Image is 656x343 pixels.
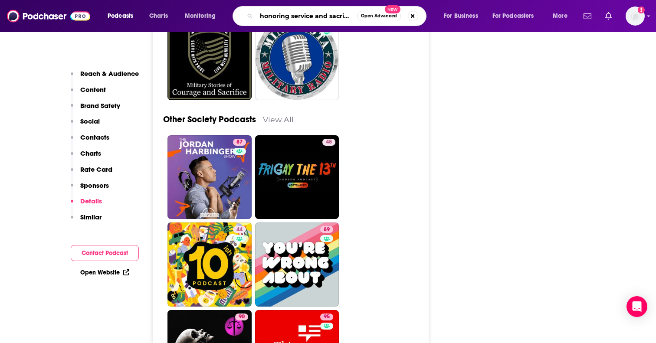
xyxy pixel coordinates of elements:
span: 44 [236,225,243,234]
span: Logged in as catefess [626,7,645,26]
p: Rate Card [80,165,112,173]
input: Search podcasts, credits, & more... [256,9,357,23]
a: 89 [255,222,339,307]
div: Search podcasts, credits, & more... [241,6,435,26]
button: open menu [438,9,489,23]
a: 87 [233,139,246,146]
span: 87 [236,138,243,147]
button: Show profile menu [626,7,645,26]
span: New [385,5,400,13]
button: open menu [179,9,227,23]
button: Brand Safety [71,101,120,118]
button: Rate Card [71,165,112,181]
button: Social [71,117,100,133]
p: Brand Safety [80,101,120,110]
span: Podcasts [108,10,133,22]
button: Similar [71,213,102,229]
a: Charts [144,9,173,23]
button: open menu [102,9,144,23]
span: For Podcasters [492,10,534,22]
p: Charts [80,149,101,157]
a: Other Society Podcasts [163,114,256,125]
a: View All [263,115,294,124]
button: Contacts [71,133,109,149]
img: Podchaser - Follow, Share and Rate Podcasts [7,8,90,24]
a: 90 [235,314,248,320]
div: Open Intercom Messenger [626,296,647,317]
a: 48 [255,135,339,219]
button: Content [71,85,106,101]
span: 89 [324,225,330,234]
span: 90 [239,313,245,321]
p: Contacts [80,133,109,141]
button: open menu [487,9,547,23]
span: More [553,10,567,22]
a: 44 [233,226,246,233]
a: 95 [320,314,333,320]
a: 87 [167,135,252,219]
span: Open Advanced [361,14,397,18]
p: Sponsors [80,181,109,189]
span: Charts [149,10,168,22]
button: Sponsors [71,181,109,197]
a: 48 [255,16,339,100]
a: Show notifications dropdown [602,9,615,23]
svg: Add a profile image [638,7,645,13]
p: Social [80,117,100,125]
button: Charts [71,149,101,165]
p: Similar [80,213,102,221]
span: Monitoring [185,10,216,22]
span: 95 [324,313,330,321]
a: Open Website [80,269,129,276]
button: Contact Podcast [71,245,139,261]
a: 43 [167,16,252,100]
img: User Profile [626,7,645,26]
a: 89 [320,226,333,233]
button: Open AdvancedNew [357,11,401,21]
p: Details [80,197,102,205]
a: 48 [322,139,335,146]
button: Details [71,197,102,213]
p: Content [80,85,106,94]
a: 44 [167,222,252,307]
p: Reach & Audience [80,69,139,78]
span: For Business [444,10,478,22]
a: Show notifications dropdown [580,9,595,23]
span: 48 [326,138,332,147]
button: Reach & Audience [71,69,139,85]
button: open menu [547,9,578,23]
